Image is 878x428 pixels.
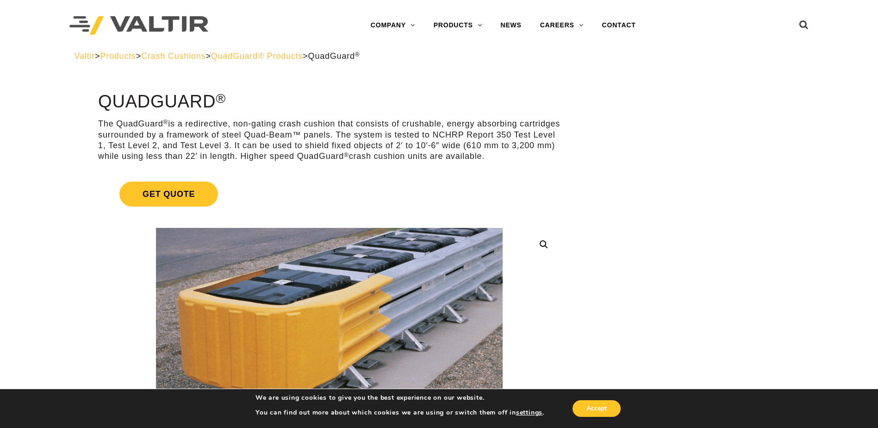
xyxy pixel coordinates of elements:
[75,51,95,61] a: Valtir
[98,170,560,218] a: Get Quote
[163,119,168,126] sup: ®
[98,119,560,162] p: The QuadGuard is a redirective, non-gating crash cushion that consists of crushable, energy absor...
[98,92,560,112] h1: QuadGuard
[516,409,542,417] button: settings
[531,16,593,35] a: CAREERS
[492,16,531,35] a: NEWS
[308,51,360,61] span: QuadGuard
[593,16,645,35] a: CONTACT
[75,51,804,62] div: > > > >
[211,51,303,61] a: QuadGuard® Products
[141,51,205,61] a: Crash Cushions
[216,91,226,106] sup: ®
[355,51,360,58] sup: ®
[69,16,208,35] img: Valtir
[255,394,544,402] p: We are using cookies to give you the best experience on our website.
[361,16,424,35] a: COMPANY
[100,51,136,61] a: Products
[573,400,621,417] button: Accept
[344,151,349,158] sup: ®
[255,409,544,417] p: You can find out more about which cookies we are using or switch them off in .
[424,16,492,35] a: PRODUCTS
[119,182,218,207] span: Get Quote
